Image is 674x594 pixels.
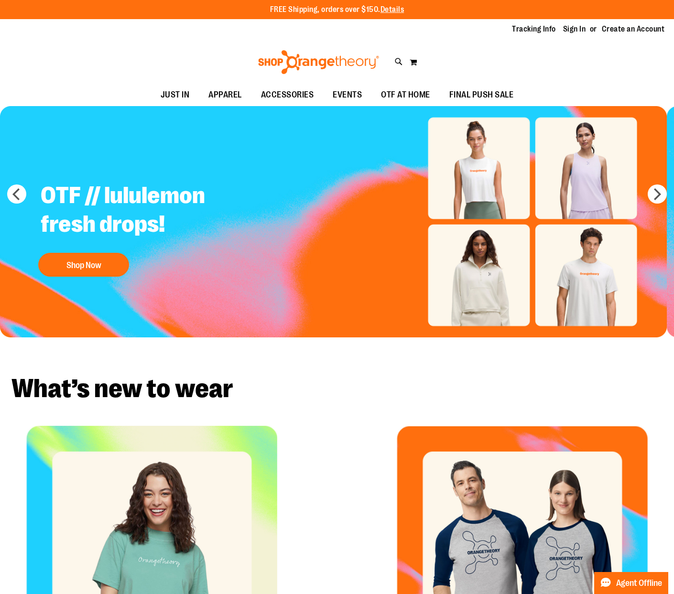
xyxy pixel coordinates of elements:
span: EVENTS [333,84,362,106]
h2: What’s new to wear [11,376,663,402]
button: Agent Offline [594,572,668,594]
a: OTF // lululemon fresh drops! Shop Now [33,174,271,281]
a: Tracking Info [512,24,556,34]
h2: OTF // lululemon fresh drops! [33,174,271,248]
p: FREE Shipping, orders over $150. [270,4,404,15]
img: Shop Orangetheory [257,50,380,74]
button: Shop Now [38,253,129,277]
button: next [648,184,667,204]
span: JUST IN [161,84,190,106]
span: ACCESSORIES [261,84,314,106]
a: Details [380,5,404,14]
a: Create an Account [602,24,665,34]
a: Sign In [563,24,586,34]
span: FINAL PUSH SALE [449,84,514,106]
button: prev [7,184,26,204]
span: Agent Offline [616,579,662,588]
span: OTF AT HOME [381,84,430,106]
span: APPAREL [208,84,242,106]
